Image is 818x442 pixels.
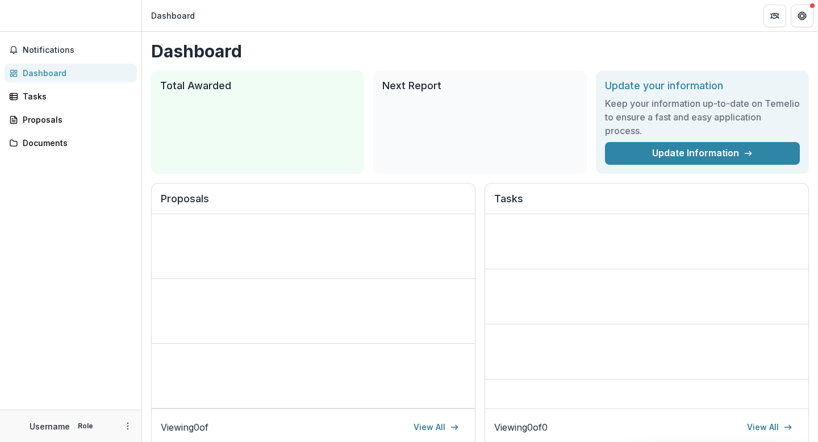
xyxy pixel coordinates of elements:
[23,45,132,55] span: Notifications
[161,193,466,214] h2: Proposals
[23,137,128,149] div: Documents
[605,142,800,165] a: Update Information
[791,5,813,27] button: Get Help
[23,114,128,126] div: Proposals
[494,420,548,434] p: Viewing 0 of 0
[382,80,577,92] h2: Next Report
[30,420,70,432] p: Username
[23,90,128,102] div: Tasks
[407,418,466,436] a: View All
[74,421,97,431] p: Role
[151,41,809,61] h1: Dashboard
[5,41,137,59] button: Notifications
[161,420,208,434] p: Viewing 0 of
[494,193,799,214] h2: Tasks
[23,67,128,79] div: Dashboard
[605,80,800,92] h2: Update your information
[151,10,195,22] div: Dashboard
[763,5,786,27] button: Partners
[5,87,137,106] a: Tasks
[147,7,199,24] nav: breadcrumb
[5,64,137,82] a: Dashboard
[5,110,137,129] a: Proposals
[740,418,799,436] a: View All
[605,97,800,137] h3: Keep your information up-to-date on Temelio to ensure a fast and easy application process.
[5,134,137,152] a: Documents
[121,419,135,433] button: More
[160,80,355,92] h2: Total Awarded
